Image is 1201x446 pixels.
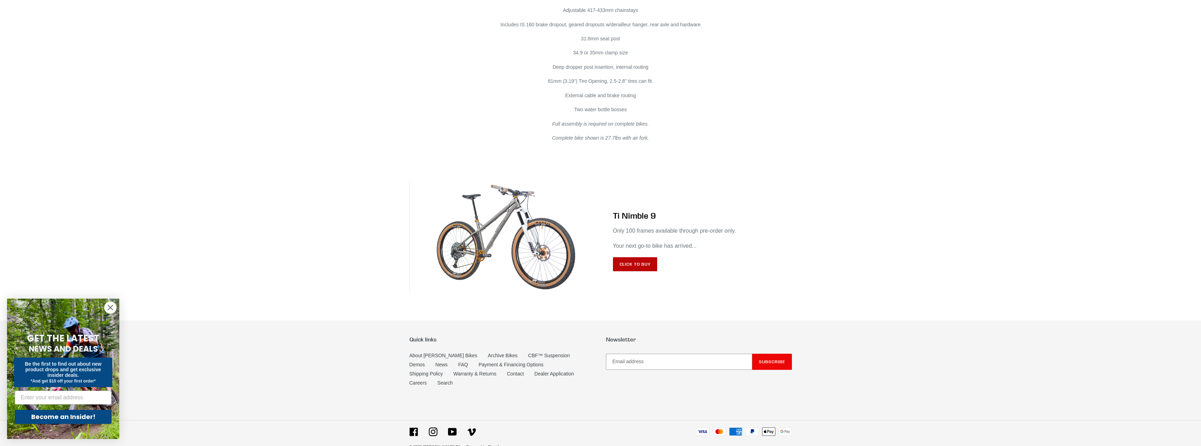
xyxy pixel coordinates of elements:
a: Warranty & Returns [453,371,496,377]
a: Click to Buy: TI NIMBLE 9 [613,257,658,271]
span: NEWS AND DEALS [29,343,98,354]
input: Enter your email address [15,391,112,405]
h2: Ti Nimble 9 [613,211,792,221]
span: Be the first to find out about new product drops and get exclusive insider deals. [25,361,102,378]
p: Deep dropper post insertion, internal routing [475,64,726,71]
p: Only 100 frames available through pre-order only. [613,227,792,235]
span: GET THE LATEST [27,332,99,345]
a: Contact [507,371,524,377]
a: Dealer Application [534,371,574,377]
a: Archive Bikes [488,353,518,358]
input: Email address [606,354,752,370]
p: External cable and brake routing [475,92,726,99]
a: FAQ [458,362,468,367]
a: CBF™ Suspension [528,353,570,358]
em: Full assembly is required on complete bikes. [552,121,649,127]
em: Complete bike shown is 27.7lbs with air fork. [552,135,649,141]
a: Payment & Financing Options [479,362,543,367]
button: Become an Insider! [15,410,112,424]
p: Newsletter [606,336,792,343]
a: Search [437,380,453,386]
span: Subscribe [759,359,785,364]
p: Includes IS 160 brake dropout, geared dropouts w/derailleur hanger, rear axle and hardware [475,21,726,28]
p: Two water bottle bosses [475,106,726,113]
button: Close dialog [104,301,116,314]
p: Adjustable 417-433mm chainstays [475,7,726,14]
a: Demos [409,362,425,367]
p: 34.9 or 35mm clamp size [475,49,726,56]
p: 81mm (3.19") Tire Opening, 2.5-2.8" tires can fit. [475,78,726,85]
a: Careers [409,380,427,386]
p: 31.6mm seat post [475,35,726,42]
a: News [435,362,448,367]
p: Quick links [409,336,595,343]
a: Shipping Policy [409,371,443,377]
span: *And get $10 off your first order* [31,379,95,384]
p: Your next go-to bike has arrived... [613,242,792,250]
a: About [PERSON_NAME] Bikes [409,353,478,358]
button: Subscribe [752,354,792,370]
